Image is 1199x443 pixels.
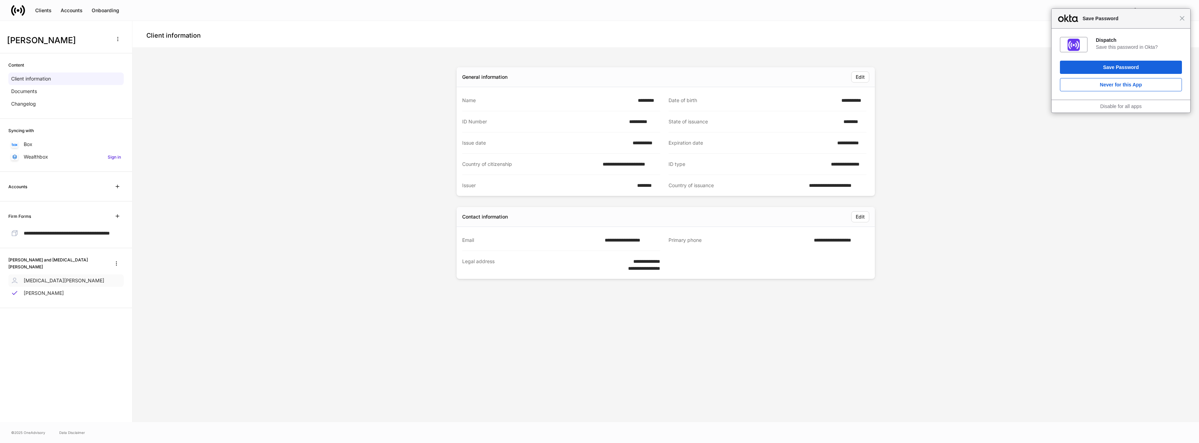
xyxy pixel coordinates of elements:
p: Wealthbox [24,153,48,160]
a: Disable for all apps [1100,104,1141,109]
button: Onboarding [87,5,124,16]
div: Expiration date [669,139,833,146]
a: [PERSON_NAME] [8,287,124,299]
button: Edit [851,71,869,83]
a: Data Disclaimer [59,430,85,435]
h3: [PERSON_NAME] [7,35,108,46]
img: IoaI0QAAAAZJREFUAwDpn500DgGa8wAAAABJRU5ErkJggg== [1068,39,1080,51]
div: Contact information [462,213,508,220]
p: Documents [11,88,37,95]
a: Documents [8,85,124,98]
div: ID Number [462,118,625,125]
h6: Sign in [108,154,121,160]
button: Edit [851,211,869,222]
div: Issuer [462,182,633,189]
div: General information [462,74,507,81]
div: Dispatch [1096,37,1182,43]
a: Changelog [8,98,124,110]
span: © 2025 OneAdvisory [11,430,45,435]
div: Date of birth [669,97,837,104]
button: Accounts [56,5,87,16]
div: Name [462,97,634,104]
div: Email [462,237,601,244]
h6: Accounts [8,183,27,190]
div: Accounts [61,8,83,13]
p: Changelog [11,100,36,107]
div: Country of issuance [669,182,805,189]
img: oYqM9ojoZLfzCHUefNbBcWHcyDPbQKagtYciMC8pFl3iZXy3dU33Uwy+706y+0q2uJ1ghNQf2OIHrSh50tUd9HaB5oMc62p0G... [12,143,17,146]
h6: [PERSON_NAME] and [MEDICAL_DATA][PERSON_NAME] [8,257,104,270]
p: [PERSON_NAME] [24,290,64,297]
span: Close [1179,16,1185,21]
p: Box [24,141,32,148]
span: Save Password [1079,14,1179,23]
div: Edit [856,214,865,219]
h4: Client information [146,31,201,40]
button: Never for this App [1060,78,1182,91]
h6: Content [8,62,24,68]
h6: Firm Forms [8,213,31,220]
p: Client information [11,75,51,82]
p: [MEDICAL_DATA][PERSON_NAME] [24,277,104,284]
div: Clients [35,8,52,13]
div: Onboarding [92,8,119,13]
div: Primary phone [669,237,810,244]
a: Client information [8,72,124,85]
div: ID type [669,161,827,168]
div: Country of citizenship [462,161,598,168]
a: WealthboxSign in [8,151,124,163]
div: State of issuance [669,118,839,125]
div: Edit [856,75,865,79]
div: Issue date [462,139,628,146]
h6: Syncing with [8,127,34,134]
a: Box [8,138,124,151]
a: [MEDICAL_DATA][PERSON_NAME] [8,274,124,287]
div: Save this password in Okta? [1096,44,1182,50]
button: Clients [31,5,56,16]
button: Save Password [1060,61,1182,74]
div: Legal address [462,258,613,272]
